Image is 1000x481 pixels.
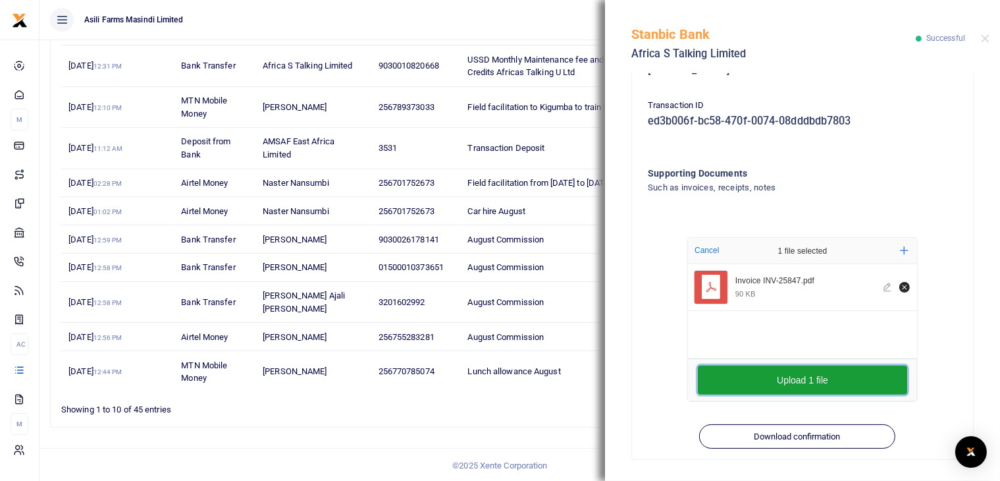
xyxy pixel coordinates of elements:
span: [DATE] [68,102,122,112]
h4: Such as invoices, receipts, notes [648,181,904,195]
h5: ed3b006f-bc58-470f-0074-08dddbdb7803 [648,115,957,128]
span: Field facilitation to Kigumba to train FTAs [468,102,623,112]
span: [PERSON_NAME] [263,332,327,342]
button: Add more files [895,241,914,260]
button: Upload 1 file [698,366,907,395]
span: Car hire August [468,206,526,216]
span: [DATE] [68,262,122,272]
button: Cancel [691,242,723,259]
span: August Commission [468,262,544,272]
span: [DATE] [68,178,122,188]
div: 1 file selected [747,238,858,264]
small: 12:10 PM [93,104,122,111]
span: 3201602992 [379,297,425,307]
span: [DATE] [68,332,122,342]
small: 12:31 PM [93,63,122,70]
span: Successful [926,34,965,43]
span: MTN Mobile Money [181,360,227,383]
span: [PERSON_NAME] [263,235,327,244]
span: Transaction Deposit [468,143,545,153]
span: 256755283281 [379,332,434,342]
div: File Uploader [687,237,918,402]
img: logo-small [12,13,28,28]
span: Airtel Money [181,206,228,216]
div: 90 KB [735,289,755,298]
button: Close [981,34,989,43]
span: [DATE] [68,61,122,71]
span: Bank Transfer [181,235,235,244]
span: [DATE] [68,235,122,244]
span: 3531 [379,143,397,153]
h4: Supporting Documents [648,166,904,181]
li: Ac [11,333,28,355]
span: 256701752673 [379,206,434,216]
button: Remove file [897,280,912,295]
span: Airtel Money [181,332,228,342]
span: Field facilitation from [DATE] to [DATE] [468,178,612,188]
small: 11:12 AM [93,145,123,152]
span: [DATE] [68,206,122,216]
span: 256770785074 [379,366,434,376]
span: August Commission [468,297,544,307]
small: 12:58 PM [93,264,122,271]
span: 01500010373651 [379,262,444,272]
div: Open Intercom Messenger [955,436,987,468]
span: Lunch allowance August [468,366,561,376]
span: 9030010820668 [379,61,439,71]
div: Showing 1 to 10 of 45 entries [61,396,438,416]
span: August Commission [468,235,544,244]
span: MTN Mobile Money [181,96,227,119]
h5: Stanbic Bank [631,26,916,42]
button: Download confirmation [699,424,895,449]
span: [DATE] [68,297,122,307]
li: M [11,413,28,435]
small: 12:58 PM [93,299,122,306]
span: 9030026178141 [379,235,439,244]
span: [DATE] [68,143,122,153]
span: [PERSON_NAME] [263,102,327,112]
span: [PERSON_NAME] [263,366,327,376]
span: 256701752673 [379,178,434,188]
small: 12:59 PM [93,237,122,244]
span: AMSAF East Africa Limited [263,136,334,159]
small: 01:02 PM [93,208,122,215]
span: [PERSON_NAME] Ajali [PERSON_NAME] [263,291,345,314]
li: M [11,109,28,130]
span: Bank Transfer [181,297,235,307]
small: 02:28 PM [93,180,122,187]
span: [PERSON_NAME] [263,262,327,272]
span: Africa S Talking Limited [263,61,352,71]
span: Naster Nansumbi [263,206,329,216]
h5: Africa S Talking Limited [631,47,916,61]
span: Naster Nansumbi [263,178,329,188]
span: Asili Farms Masindi Limited [79,14,188,26]
span: Airtel Money [181,178,228,188]
div: Invoice INV-25847.pdf [735,276,876,287]
span: [DATE] [68,366,122,376]
a: logo-small logo-large logo-large [12,14,28,24]
small: 12:56 PM [93,334,122,341]
span: Bank Transfer [181,262,235,272]
span: Bank Transfer [181,61,235,71]
span: Deposit from Bank [181,136,230,159]
span: 256789373033 [379,102,434,112]
span: USSD Monthly Maintenance fee and USSD Session Credits Africas Talking U Ltd [468,55,662,78]
p: Transaction ID [648,99,957,113]
small: 12:44 PM [93,368,122,376]
span: August Commission [468,332,544,342]
button: Edit file Invoice INV-25847.pdf [881,280,895,295]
